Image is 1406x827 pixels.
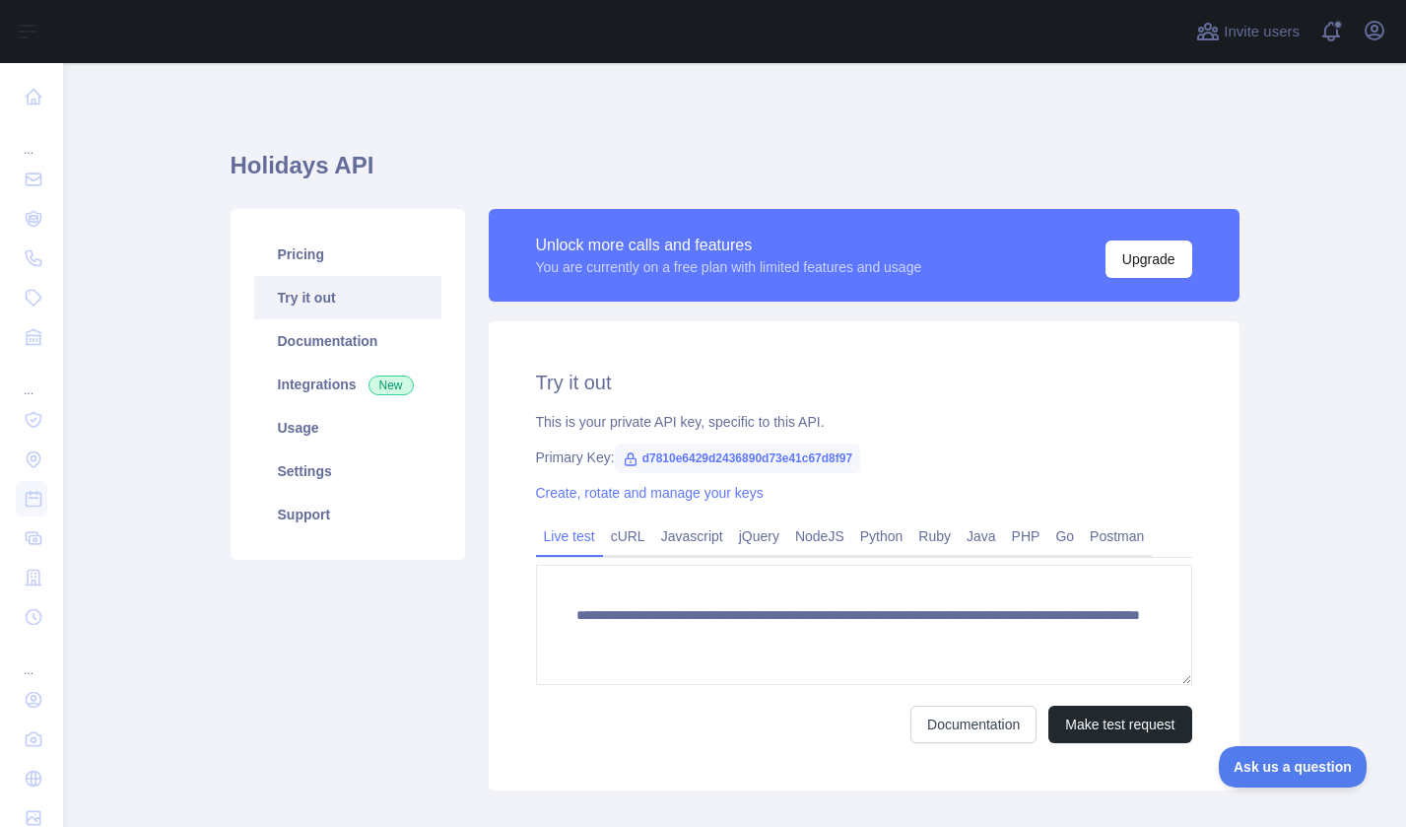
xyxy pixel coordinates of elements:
a: Settings [254,449,441,493]
a: Pricing [254,233,441,276]
span: New [368,376,414,395]
a: Postman [1082,520,1152,552]
div: Primary Key: [536,448,1192,467]
div: You are currently on a free plan with limited features and usage [536,257,922,277]
button: Upgrade [1105,241,1192,278]
iframe: Toggle Customer Support [1219,746,1367,788]
button: Invite users [1192,16,1304,47]
div: Unlock more calls and features [536,234,922,257]
a: Integrations New [254,363,441,406]
div: ... [16,639,47,678]
a: Usage [254,406,441,449]
a: NodeJS [787,520,852,552]
a: Live test [536,520,603,552]
span: d7810e6429d2436890d73e41c67d8f97 [615,444,861,473]
div: This is your private API key, specific to this API. [536,412,1192,432]
h1: Holidays API [231,150,1239,197]
a: Ruby [910,520,959,552]
a: jQuery [731,520,787,552]
button: Make test request [1048,706,1191,743]
a: cURL [603,520,653,552]
a: Documentation [910,706,1037,743]
a: Try it out [254,276,441,319]
span: Invite users [1224,21,1300,43]
h2: Try it out [536,369,1192,396]
a: Create, rotate and manage your keys [536,485,764,501]
a: Documentation [254,319,441,363]
a: Java [959,520,1004,552]
a: PHP [1004,520,1048,552]
div: ... [16,359,47,398]
a: Go [1047,520,1082,552]
a: Javascript [653,520,731,552]
div: ... [16,118,47,158]
a: Support [254,493,441,536]
a: Python [852,520,911,552]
